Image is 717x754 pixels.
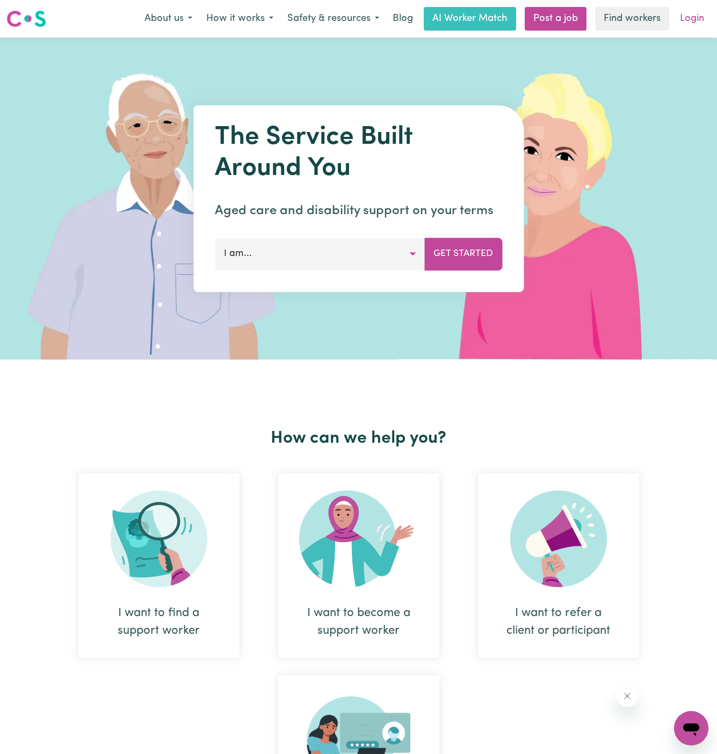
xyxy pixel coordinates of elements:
[278,473,439,658] div: I want to become a support worker
[617,685,638,707] iframe: Close message
[673,7,711,31] a: Login
[111,491,207,587] img: Search
[424,7,516,31] a: AI Worker Match
[215,201,502,221] p: Aged care and disability support on your terms
[6,6,46,31] a: Careseekers logo
[78,473,240,658] div: I want to find a support worker
[299,491,418,587] img: Become Worker
[510,491,607,587] img: Refer
[478,473,639,658] div: I want to refer a client or participant
[6,9,46,28] img: Careseekers logo
[674,711,708,745] iframe: Button to launch messaging window
[137,8,199,30] button: About us
[525,7,586,31] a: Post a job
[504,604,613,640] div: I want to refer a client or participant
[595,7,669,31] a: Find workers
[199,8,280,30] button: How it works
[59,428,658,449] h2: How can we help you?
[104,604,214,640] div: I want to find a support worker
[280,8,386,30] button: Safety & resources
[6,8,65,16] span: Need any help?
[304,604,414,640] div: I want to become a support worker
[215,238,425,270] button: I am...
[215,122,502,184] h1: The Service Built Around You
[386,7,419,31] a: Blog
[424,238,502,270] button: Get Started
